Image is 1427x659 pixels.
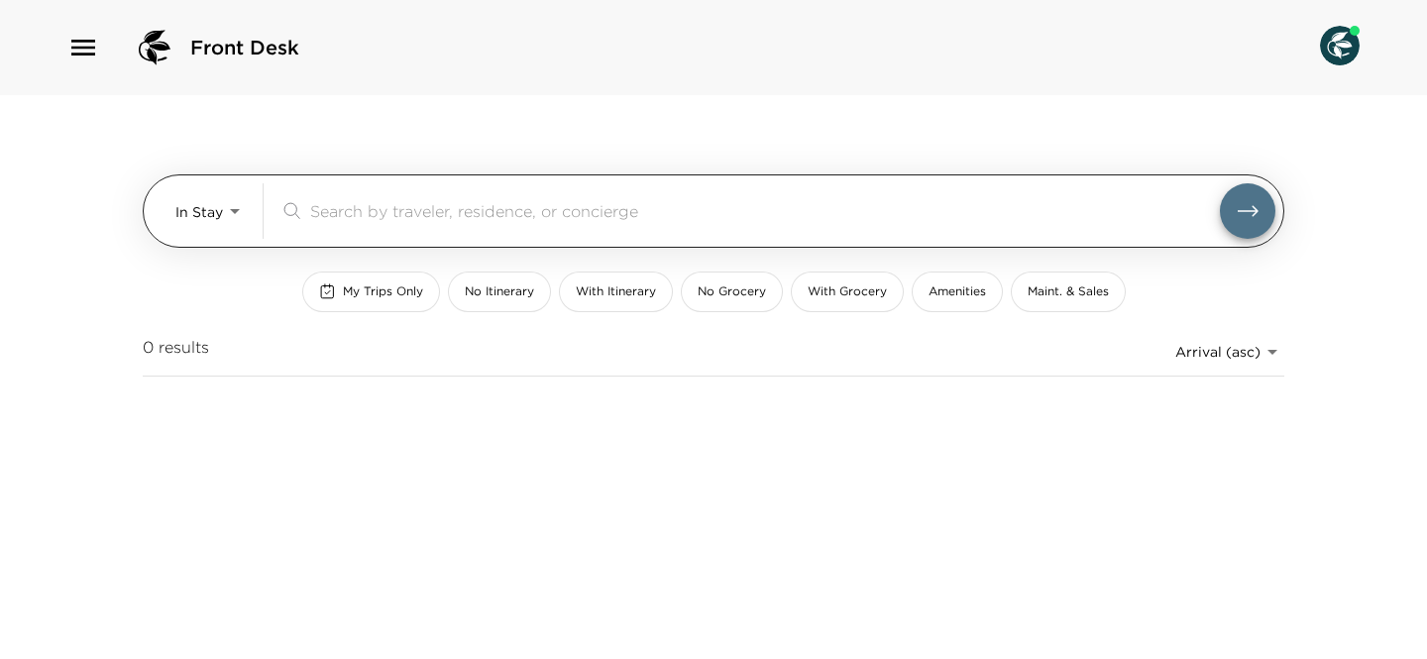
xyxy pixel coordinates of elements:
[681,272,783,312] button: No Grocery
[131,24,178,71] img: logo
[310,199,1220,222] input: Search by traveler, residence, or concierge
[1175,343,1261,361] span: Arrival (asc)
[448,272,551,312] button: No Itinerary
[1028,283,1109,300] span: Maint. & Sales
[1320,26,1360,65] img: User
[791,272,904,312] button: With Grocery
[912,272,1003,312] button: Amenities
[698,283,766,300] span: No Grocery
[302,272,440,312] button: My Trips Only
[808,283,887,300] span: With Grocery
[465,283,534,300] span: No Itinerary
[343,283,423,300] span: My Trips Only
[576,283,656,300] span: With Itinerary
[559,272,673,312] button: With Itinerary
[190,34,299,61] span: Front Desk
[143,336,209,368] span: 0 results
[929,283,986,300] span: Amenities
[1011,272,1126,312] button: Maint. & Sales
[175,203,223,221] span: In Stay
